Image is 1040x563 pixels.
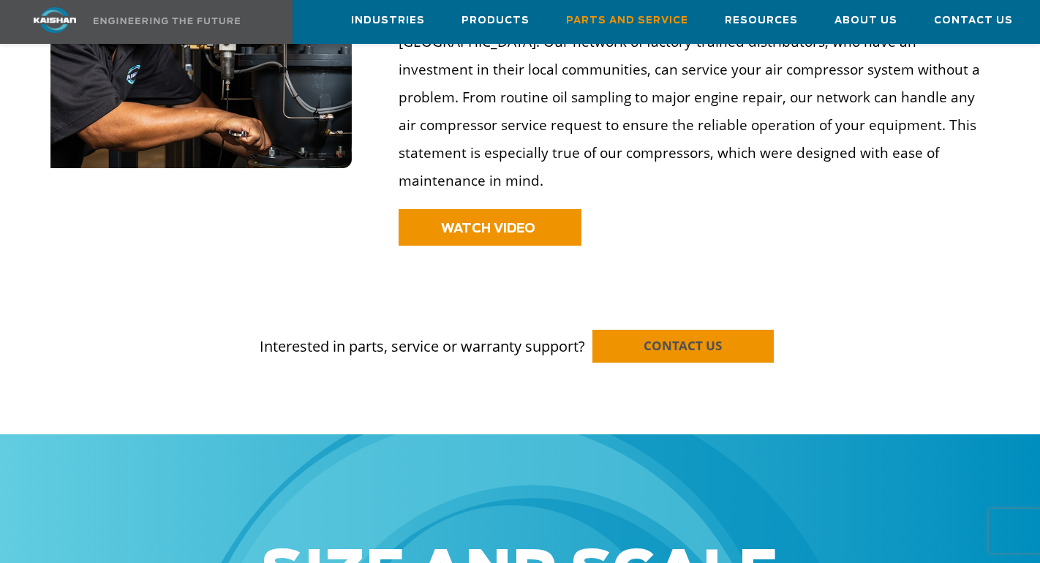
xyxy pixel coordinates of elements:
[934,12,1013,29] span: Contact Us
[834,1,897,40] a: About Us
[351,12,425,29] span: Industries
[351,1,425,40] a: Industries
[725,12,798,29] span: Resources
[399,209,581,246] a: WATCH VIDEO
[566,12,688,29] span: Parts and Service
[461,12,530,29] span: Products
[50,308,990,358] p: Interested in parts, service or warranty support?
[592,330,774,363] a: CONTACT US
[934,1,1013,40] a: Contact Us
[834,12,897,29] span: About Us
[644,337,722,354] span: CONTACT US
[461,1,530,40] a: Products
[441,222,535,235] span: WATCH VIDEO
[94,18,240,24] img: Engineering the future
[566,1,688,40] a: Parts and Service
[725,1,798,40] a: Resources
